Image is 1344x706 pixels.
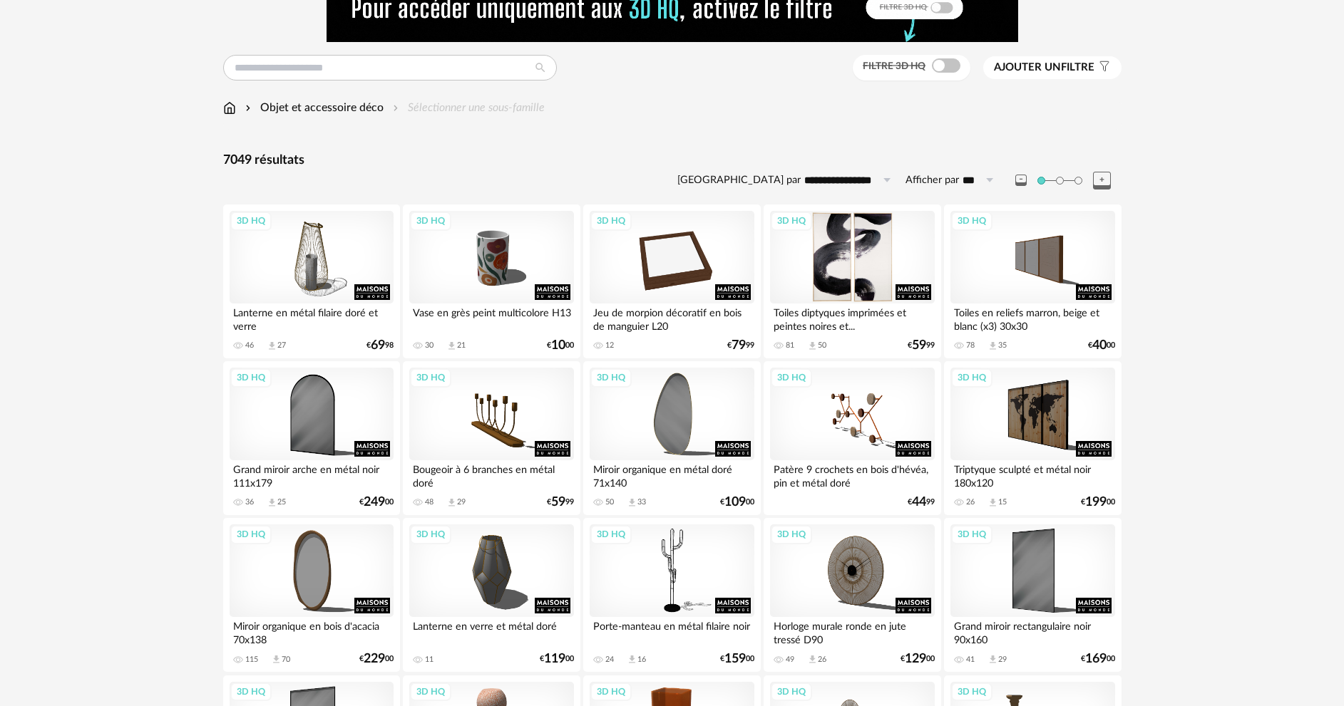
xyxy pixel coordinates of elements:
[359,497,394,507] div: € 00
[807,654,818,665] span: Download icon
[786,341,794,351] div: 81
[944,361,1121,515] a: 3D HQ Triptyque sculpté et métal noir 180x120 26 Download icon 15 €19900
[230,212,272,230] div: 3D HQ
[966,655,975,665] div: 41
[627,497,637,508] span: Download icon
[637,497,646,507] div: 33
[998,341,1007,351] div: 35
[457,497,466,507] div: 29
[409,460,573,489] div: Bougeoir à 6 branches en métal doré
[242,100,254,116] img: svg+xml;base64,PHN2ZyB3aWR0aD0iMTYiIGhlaWdodD0iMTYiIHZpZXdCb3g9IjAgMCAxNiAxNiIgZmlsbD0ibm9uZSIgeG...
[951,682,992,701] div: 3D HQ
[966,341,975,351] div: 78
[950,460,1114,489] div: Triptyque sculpté et métal noir 180x120
[988,497,998,508] span: Download icon
[906,174,959,187] label: Afficher par
[605,497,614,507] div: 50
[403,361,580,515] a: 3D HQ Bougeoir à 6 branches en métal doré 48 Download icon 29 €5999
[998,497,1007,507] div: 15
[605,341,614,351] div: 12
[770,617,934,645] div: Horloge murale ronde en jute tressé D90
[818,341,826,351] div: 50
[950,617,1114,645] div: Grand miroir rectangulaire noir 90x160
[245,655,258,665] div: 115
[410,682,451,701] div: 3D HQ
[727,341,754,351] div: € 99
[403,204,580,358] a: 3D HQ Vase en grès peint multicolore H13 30 Download icon 21 €1000
[1085,497,1107,507] span: 199
[551,341,565,351] span: 10
[863,61,925,71] span: Filtre 3D HQ
[544,654,565,664] span: 119
[771,368,812,387] div: 3D HQ
[1094,61,1111,75] span: Filter icon
[590,460,754,489] div: Miroir organique en métal doré 71x140
[901,654,935,664] div: € 00
[409,303,573,332] div: Vase en grès peint multicolore H13
[637,655,646,665] div: 16
[770,303,934,332] div: Toiles diptyques imprimées et peintes noires et...
[230,460,394,489] div: Grand miroir arche en métal noir 111x179
[905,654,926,664] span: 129
[410,525,451,544] div: 3D HQ
[771,682,812,701] div: 3D HQ
[908,341,935,351] div: € 99
[364,497,385,507] span: 249
[364,654,385,664] span: 229
[950,303,1114,332] div: Toiles en reliefs marron, beige et blanc (x3) 30x30
[966,497,975,507] div: 26
[807,341,818,351] span: Download icon
[988,654,998,665] span: Download icon
[724,654,746,664] span: 159
[771,212,812,230] div: 3D HQ
[359,654,394,664] div: € 00
[547,341,574,351] div: € 00
[994,61,1094,75] span: filtre
[590,368,632,387] div: 3D HQ
[724,497,746,507] span: 109
[770,460,934,489] div: Patère 9 crochets en bois d'hévéa, pin et métal doré
[446,341,457,351] span: Download icon
[944,204,1121,358] a: 3D HQ Toiles en reliefs marron, beige et blanc (x3) 30x30 78 Download icon 35 €4000
[994,62,1061,73] span: Ajouter un
[410,212,451,230] div: 3D HQ
[425,341,434,351] div: 30
[267,497,277,508] span: Download icon
[605,655,614,665] div: 24
[425,497,434,507] div: 48
[583,361,760,515] a: 3D HQ Miroir organique en métal doré 71x140 50 Download icon 33 €10900
[271,654,282,665] span: Download icon
[951,368,992,387] div: 3D HQ
[590,617,754,645] div: Porte-manteau en métal filaire noir
[403,518,580,672] a: 3D HQ Lanterne en verre et métal doré 11 €11900
[230,617,394,645] div: Miroir organique en bois d'acacia 70x138
[446,497,457,508] span: Download icon
[282,655,290,665] div: 70
[590,682,632,701] div: 3D HQ
[583,518,760,672] a: 3D HQ Porte-manteau en métal filaire noir 24 Download icon 16 €15900
[771,525,812,544] div: 3D HQ
[245,497,254,507] div: 36
[277,497,286,507] div: 25
[1092,341,1107,351] span: 40
[230,682,272,701] div: 3D HQ
[764,361,940,515] a: 3D HQ Patère 9 crochets en bois d'hévéa, pin et métal doré €4499
[944,518,1121,672] a: 3D HQ Grand miroir rectangulaire noir 90x160 41 Download icon 29 €16900
[1081,497,1115,507] div: € 00
[230,525,272,544] div: 3D HQ
[245,341,254,351] div: 46
[912,341,926,351] span: 59
[223,152,1122,169] div: 7049 résultats
[425,655,434,665] div: 11
[410,368,451,387] div: 3D HQ
[627,654,637,665] span: Download icon
[1081,654,1115,664] div: € 00
[590,303,754,332] div: Jeu de morpion décoratif en bois de manguier L20
[223,518,400,672] a: 3D HQ Miroir organique en bois d'acacia 70x138 115 Download icon 70 €22900
[983,56,1122,79] button: Ajouter unfiltre Filter icon
[583,204,760,358] a: 3D HQ Jeu de morpion décoratif en bois de manguier L20 12 €7999
[1088,341,1115,351] div: € 00
[988,341,998,351] span: Download icon
[720,497,754,507] div: € 00
[1085,654,1107,664] span: 169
